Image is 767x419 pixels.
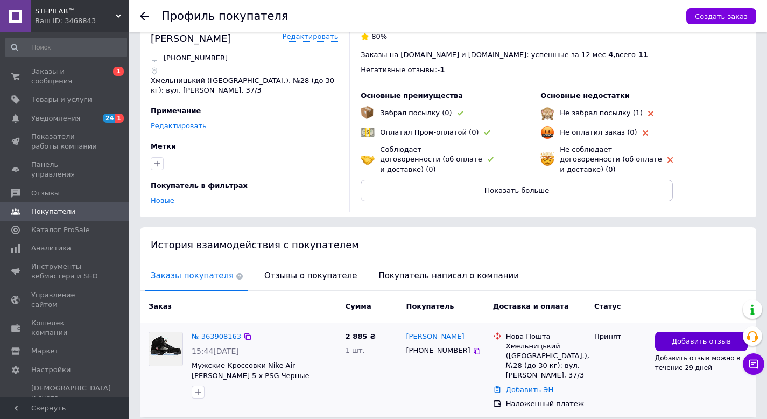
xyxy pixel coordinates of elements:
[149,302,172,310] span: Заказ
[113,67,124,76] span: 1
[31,346,59,356] span: Маркет
[31,318,100,338] span: Кошелек компании
[655,332,748,352] button: Добавить отзыв
[380,145,482,173] span: Соблюдает договоренности (об оплате и доставке) (0)
[361,106,374,119] img: emoji
[638,51,648,59] span: 11
[371,32,387,40] span: 80%
[164,53,228,63] p: [PHONE_NUMBER]
[145,262,248,290] span: Заказы покупателя
[161,10,288,23] h1: Профиль покупателя
[31,225,89,235] span: Каталог ProSale
[283,32,339,42] a: Редактировать
[484,130,490,135] img: rating-tag-type
[151,239,359,250] span: История взаимодействия с покупателем
[608,51,613,59] span: 4
[594,302,621,310] span: Статус
[361,66,440,74] span: Негативные отзывы: -
[506,399,586,409] div: Наложенный платеж
[540,125,554,139] img: emoji
[31,262,100,281] span: Инструменты вебмастера и SEO
[259,262,362,290] span: Отзывы о покупателе
[31,243,71,253] span: Аналитика
[406,302,454,310] span: Покупатель
[506,332,586,341] div: Нова Пошта
[31,207,75,217] span: Покупатели
[35,6,116,16] span: STEPILAB™
[361,152,375,166] img: emoji
[31,365,71,375] span: Настройки
[643,130,648,136] img: rating-tag-type
[361,51,648,59] span: Заказы на [DOMAIN_NAME] и [DOMAIN_NAME]: успешные за 12 мес - , всего -
[5,38,127,57] input: Поиск
[151,107,201,115] span: Примечание
[361,92,463,100] span: Основные преимущества
[31,67,100,86] span: Заказы и сообщения
[540,152,554,166] img: emoji
[140,12,149,20] div: Вернуться назад
[506,386,553,394] a: Добавить ЭН
[151,197,174,205] a: Новые
[672,337,731,347] span: Добавить отзыв
[31,114,80,123] span: Уведомления
[151,142,176,150] span: Метки
[373,262,524,290] span: Покупатель написал о компании
[485,186,550,194] span: Показать больше
[458,111,463,116] img: rating-tag-type
[380,109,452,117] span: Забрал посылку (0)
[31,160,100,179] span: Панель управления
[361,125,375,139] img: emoji
[192,332,241,340] a: № 363908163
[560,109,643,117] span: Не забрал посылку (1)
[35,16,129,26] div: Ваш ID: 3468843
[31,188,60,198] span: Отзывы
[506,341,586,381] div: Хмельницький ([GEOGRAPHIC_DATA].), №28 (до 30 кг): вул. [PERSON_NAME], 37/3
[346,332,376,340] span: 2 885 ₴
[346,346,365,354] span: 1 шт.
[31,95,92,104] span: Товары и услуги
[149,332,183,366] a: Фото товару
[192,361,309,389] a: Мужские Кроссовки Nike Air [PERSON_NAME] 5 x PSG Черные Оригинальные
[115,114,124,123] span: 1
[667,157,673,163] img: rating-tag-type
[31,132,100,151] span: Показатели работы компании
[540,92,630,100] span: Основные недостатки
[151,122,207,130] a: Редактировать
[151,32,231,45] div: [PERSON_NAME]
[648,111,653,116] img: rating-tag-type
[560,128,637,136] span: Не оплатил заказ (0)
[346,302,371,310] span: Сумма
[149,332,182,366] img: Фото товару
[151,181,335,191] div: Покупатель в фильтрах
[488,157,494,162] img: rating-tag-type
[560,145,662,173] span: Не соблюдает договоренности (об оплате и доставке) (0)
[440,66,445,74] span: 1
[192,347,239,355] span: 15:44[DATE]
[31,290,100,310] span: Управление сайтом
[361,180,673,201] button: Показать больше
[380,128,479,136] span: Оплатил Пром-оплатой (0)
[493,302,569,310] span: Доставка и оплата
[686,8,756,24] button: Создать заказ
[594,332,646,341] div: Принят
[151,76,338,95] p: Хмельницький ([GEOGRAPHIC_DATA].), №28 (до 30 кг): вул. [PERSON_NAME], 37/3
[695,12,748,20] span: Создать заказ
[406,332,465,342] a: [PERSON_NAME]
[540,106,554,120] img: emoji
[655,354,741,372] span: Добавить отзыв можно в течение 29 дней
[404,344,473,358] div: [PHONE_NUMBER]
[743,353,764,375] button: Чат с покупателем
[103,114,115,123] span: 24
